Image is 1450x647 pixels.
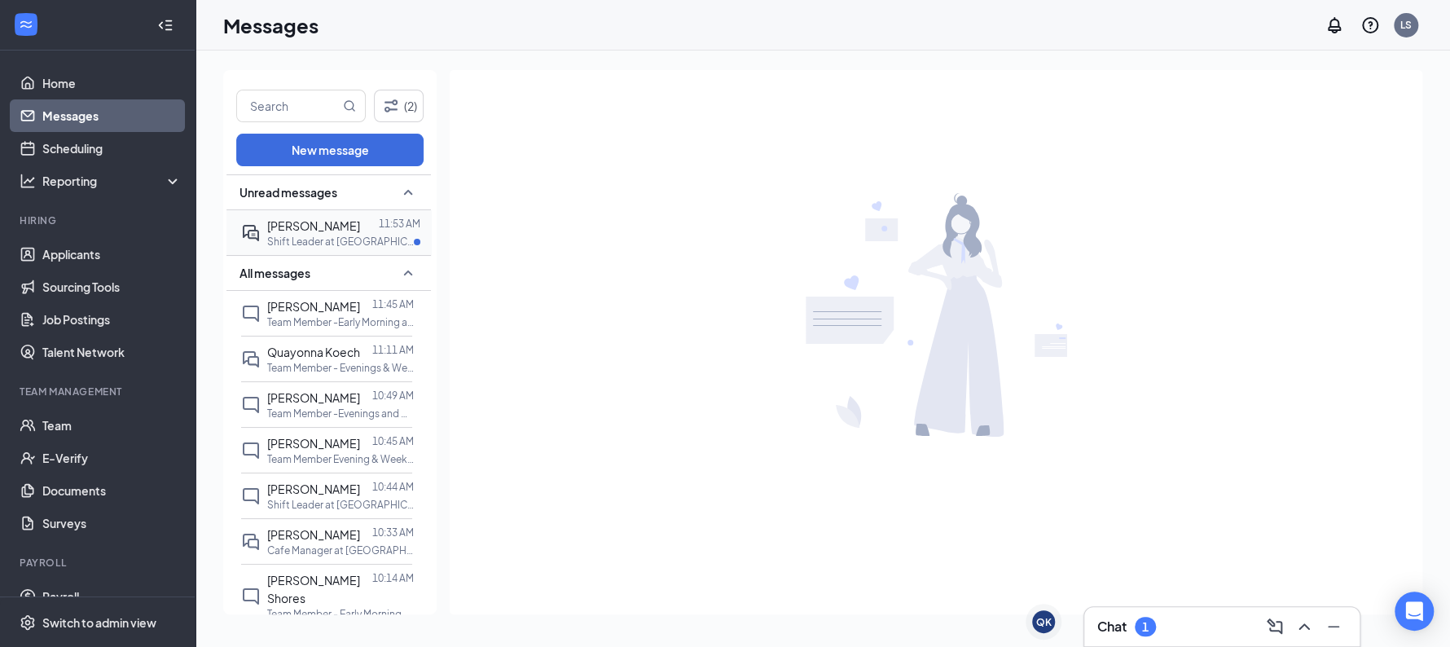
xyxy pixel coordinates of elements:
[241,486,261,506] svg: ChatInactive
[241,532,261,552] svg: DoubleChat
[241,350,261,369] svg: DoubleChat
[267,218,360,233] span: [PERSON_NAME]
[241,304,261,323] svg: ChatInactive
[267,390,360,405] span: [PERSON_NAME]
[372,526,414,539] p: 10:33 AM
[372,343,414,357] p: 11:11 AM
[42,173,182,189] div: Reporting
[237,90,340,121] input: Search
[241,587,261,606] svg: ChatInactive
[267,345,360,359] span: Quayonna Koech
[157,17,174,33] svg: Collapse
[267,452,414,466] p: Team Member Evening & Weekends at [GEOGRAPHIC_DATA] TX-222 LLC
[20,556,178,570] div: Payroll
[239,184,337,200] span: Unread messages
[267,235,414,249] p: Shift Leader at [GEOGRAPHIC_DATA] TX-288 LLC
[267,436,360,451] span: [PERSON_NAME]
[374,90,424,122] button: Filter (2)
[1097,618,1127,636] h3: Chat
[372,480,414,494] p: 10:44 AM
[379,217,420,231] p: 11:53 AM
[42,442,182,474] a: E-Verify
[42,132,182,165] a: Scheduling
[267,498,414,512] p: Shift Leader at [GEOGRAPHIC_DATA] TX-220 LLC
[42,303,182,336] a: Job Postings
[1360,15,1380,35] svg: QuestionInfo
[1142,620,1149,634] div: 1
[241,395,261,415] svg: ChatInactive
[267,573,360,605] span: [PERSON_NAME] Shores
[241,223,261,243] svg: ActiveDoubleChat
[241,441,261,460] svg: ChatInactive
[267,544,414,557] p: Cafe Manager at [GEOGRAPHIC_DATA] [GEOGRAPHIC_DATA]-220 LLC
[1324,617,1343,636] svg: Minimize
[42,336,182,368] a: Talent Network
[223,11,319,39] h1: Messages
[267,407,414,420] p: Team Member -Evenings and Weekends at [GEOGRAPHIC_DATA] TX-288 LLC
[42,580,182,613] a: Payroll
[381,96,401,116] svg: Filter
[1265,617,1285,636] svg: ComposeMessage
[1294,617,1314,636] svg: ChevronUp
[20,213,178,227] div: Hiring
[42,99,182,132] a: Messages
[42,507,182,539] a: Surveys
[1325,15,1344,35] svg: Notifications
[267,482,360,496] span: [PERSON_NAME]
[18,16,34,33] svg: WorkstreamLogo
[1291,614,1317,640] button: ChevronUp
[267,607,414,621] p: Team Member - Early Morning at [GEOGRAPHIC_DATA] [GEOGRAPHIC_DATA]-222 LLC
[42,614,156,631] div: Switch to admin view
[1320,614,1347,640] button: Minimize
[20,385,178,398] div: Team Management
[372,434,414,448] p: 10:45 AM
[267,361,414,375] p: Team Member - Evenings & Weekend at [GEOGRAPHIC_DATA] TX-220 LLC
[42,238,182,271] a: Applicants
[42,474,182,507] a: Documents
[1395,592,1434,631] div: Open Intercom Messenger
[1262,614,1288,640] button: ComposeMessage
[343,99,356,112] svg: MagnifyingGlass
[372,297,414,311] p: 11:45 AM
[42,271,182,303] a: Sourcing Tools
[236,134,424,166] button: New message
[20,173,36,189] svg: Analysis
[398,183,418,202] svg: SmallChevronUp
[20,614,36,631] svg: Settings
[239,265,310,281] span: All messages
[1400,18,1412,32] div: LS
[1036,615,1052,629] div: QK
[42,67,182,99] a: Home
[42,409,182,442] a: Team
[267,527,360,542] span: [PERSON_NAME]
[267,299,360,314] span: [PERSON_NAME]
[372,571,414,585] p: 10:14 AM
[398,263,418,283] svg: SmallChevronUp
[372,389,414,403] p: 10:49 AM
[267,315,414,329] p: Team Member -Early Morning at [GEOGRAPHIC_DATA] [GEOGRAPHIC_DATA]-288 LLC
